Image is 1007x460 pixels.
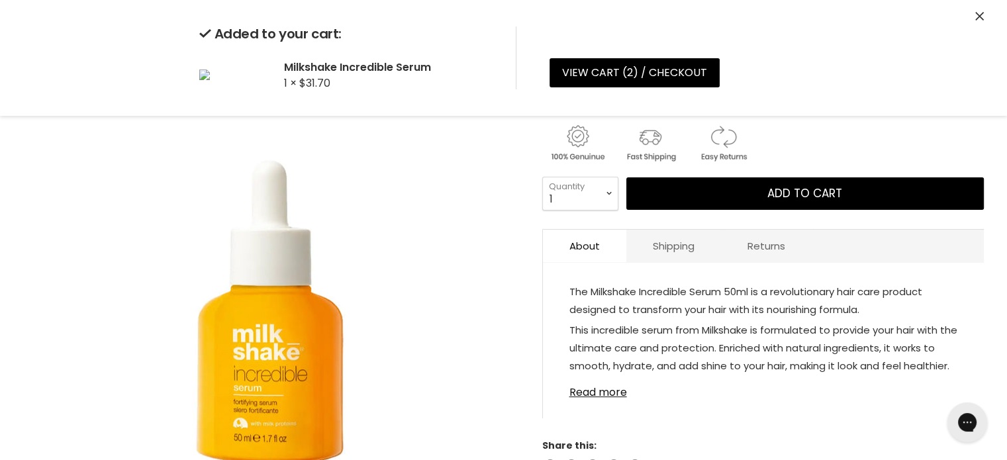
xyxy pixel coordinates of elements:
[941,398,994,447] iframe: Gorgias live chat messenger
[550,58,720,87] a: View cart (2) / Checkout
[767,185,842,201] span: Add to cart
[284,75,297,91] span: 1 ×
[569,379,957,398] a: Read more
[569,321,957,449] p: This incredible serum from Milkshake is formulated to provide your hair with the ultimate care an...
[542,439,597,452] span: Share this:
[569,283,957,321] p: The Milkshake Incredible Serum 50ml is a revolutionary hair care product designed to transform yo...
[299,75,330,91] span: $31.70
[626,230,721,262] a: Shipping
[542,177,618,210] select: Quantity
[615,123,685,163] img: shipping.gif
[284,60,495,74] h2: Milkshake Incredible Serum
[199,69,210,80] img: Milkshake Incredible Serum
[721,230,812,262] a: Returns
[688,123,758,163] img: returns.gif
[627,65,633,80] span: 2
[975,10,984,24] button: Close
[626,177,984,210] button: Add to cart
[199,26,495,42] h2: Added to your cart:
[542,123,612,163] img: genuine.gif
[543,230,626,262] a: About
